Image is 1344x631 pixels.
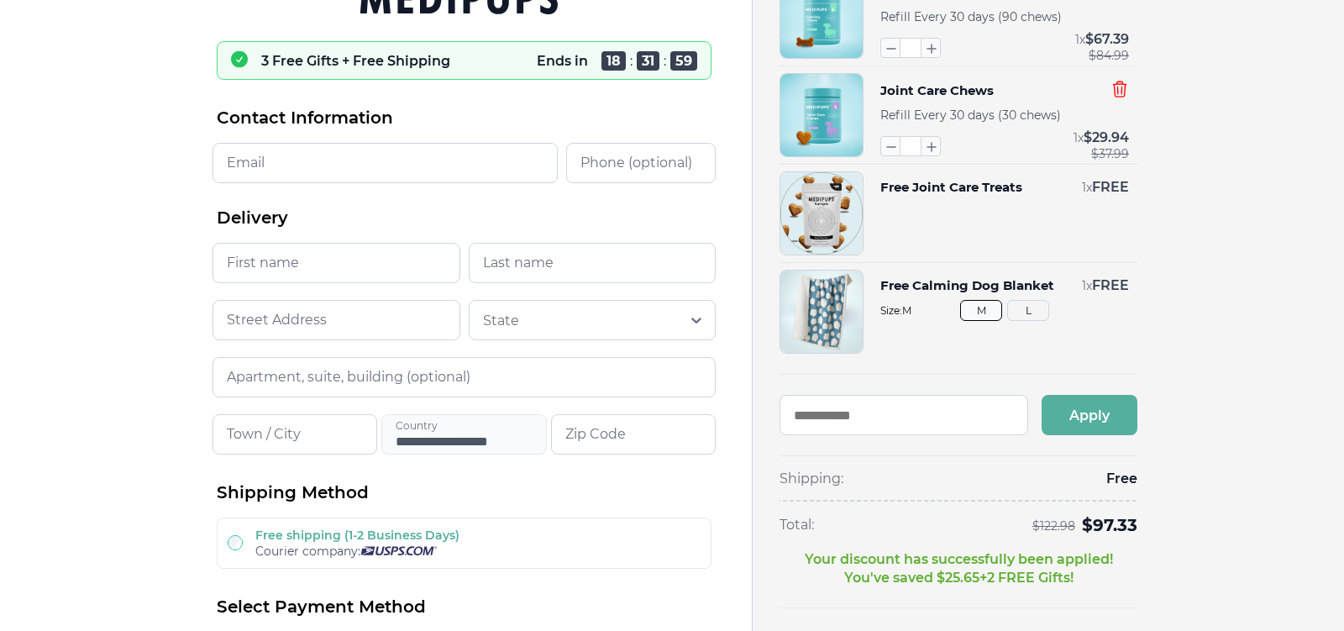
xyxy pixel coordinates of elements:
span: 18 [601,51,626,71]
span: Shipping: [780,470,843,488]
span: $ 29.94 [1084,129,1129,145]
span: Refill Every 30 days (30 chews) [880,108,1061,123]
span: $ 97.33 [1082,515,1137,535]
span: Total: [780,516,814,534]
span: : [664,53,666,69]
img: Joint Care Chews [780,74,863,156]
img: Free Joint Care Treats [780,172,863,255]
p: Your discount has successfully been applied! You've saved $ 25.65 + 2 FREE Gifts! [805,550,1113,587]
button: Apply [1042,395,1137,435]
p: Ends in [537,53,588,69]
h2: Shipping Method [217,481,711,504]
button: Joint Care Chews [880,80,994,102]
span: $ 37.99 [1091,147,1129,160]
button: Free Joint Care Treats [880,178,1022,197]
span: Size: M [880,304,1129,317]
span: 1 x [1074,130,1084,145]
button: M [960,300,1002,321]
span: 1 x [1082,180,1092,195]
p: 3 Free Gifts + Free Shipping [261,53,450,69]
span: FREE [1092,179,1129,195]
span: 59 [670,51,697,71]
span: : [630,53,633,69]
img: Usps courier company [360,546,437,555]
span: 31 [637,51,659,71]
img: Free Calming Dog Blanket [780,271,863,353]
label: Free shipping (1-2 Business Days) [255,528,459,543]
span: $ 122.98 [1032,519,1075,533]
span: FREE [1092,277,1129,293]
span: $ 84.99 [1089,49,1129,62]
h2: Select Payment Method [217,596,711,618]
span: Free [1106,470,1137,488]
span: 1 x [1082,278,1092,293]
span: Delivery [217,207,288,229]
span: 1 x [1075,32,1085,47]
span: Refill Every 30 days (90 chews) [880,9,1062,24]
span: $ 67.39 [1085,31,1129,47]
button: Free Calming Dog Blanket [880,276,1054,295]
span: Courier company: [255,544,360,559]
span: Contact Information [217,107,393,129]
button: L [1007,300,1049,321]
